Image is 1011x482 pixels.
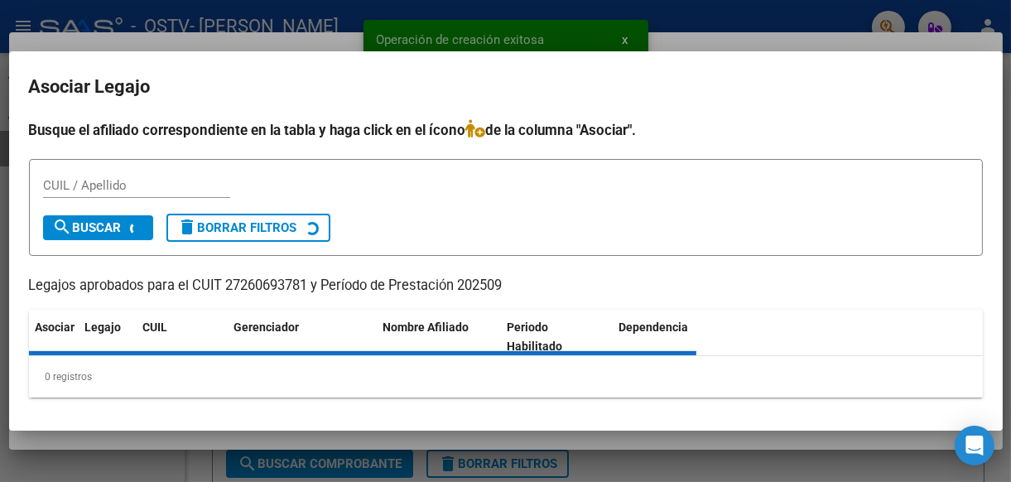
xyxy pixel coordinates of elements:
span: Dependencia [619,321,689,334]
button: Borrar Filtros [166,214,330,242]
datatable-header-cell: CUIL [137,310,228,364]
datatable-header-cell: Asociar [29,310,79,364]
span: Borrar Filtros [178,220,297,235]
span: CUIL [143,321,168,334]
h2: Asociar Legajo [29,71,983,103]
div: Open Intercom Messenger [955,426,994,465]
p: Legajos aprobados para el CUIT 27260693781 y Período de Prestación 202509 [29,276,983,296]
datatable-header-cell: Gerenciador [228,310,377,364]
button: Buscar [43,215,153,240]
mat-icon: search [53,217,73,237]
datatable-header-cell: Periodo Habilitado [501,310,613,364]
h4: Busque el afiliado correspondiente en la tabla y haga click en el ícono de la columna "Asociar". [29,119,983,141]
span: Gerenciador [234,321,300,334]
div: 0 registros [29,356,983,398]
span: Legajo [85,321,122,334]
span: Nombre Afiliado [383,321,469,334]
datatable-header-cell: Dependencia [613,310,737,364]
span: Periodo Habilitado [508,321,563,353]
datatable-header-cell: Nombre Afiliado [377,310,501,364]
datatable-header-cell: Legajo [79,310,137,364]
mat-icon: delete [178,217,198,237]
span: Buscar [53,220,122,235]
span: Asociar [36,321,75,334]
